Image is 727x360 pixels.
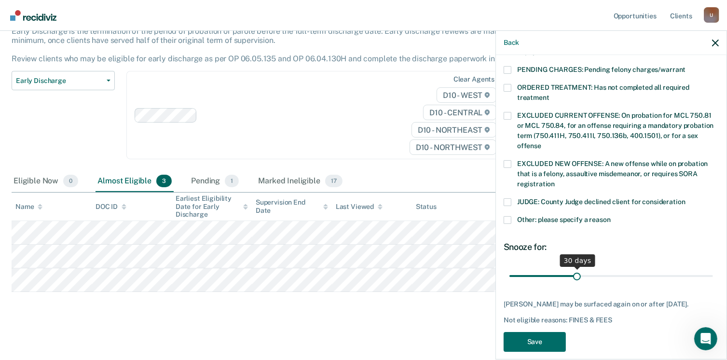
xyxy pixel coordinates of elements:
[156,175,172,187] span: 3
[412,122,496,138] span: D10 - NORTHEAST
[517,66,686,73] span: PENDING CHARGES: Pending felony charges/warrant
[694,327,717,350] iframe: Intercom live chat
[189,171,241,192] div: Pending
[517,198,686,206] span: JUDGE: County Judge declined client for consideration
[517,83,689,101] span: ORDERED TREATMENT: Has not completed all required treatment
[704,7,719,23] div: U
[504,242,719,252] div: Snooze for:
[423,105,496,120] span: D10 - CENTRAL
[517,160,708,188] span: EXCLUDED NEW OFFENSE: A new offense while on probation that is a felony, assaultive misdemeanor, ...
[504,39,519,47] button: Back
[504,316,719,324] div: Not eligible reasons: FINES & FEES
[256,198,328,215] div: Supervision End Date
[15,203,42,211] div: Name
[12,27,530,64] p: Early Discharge is the termination of the period of probation or parole before the full-term disc...
[96,171,174,192] div: Almost Eligible
[10,10,56,21] img: Recidiviz
[453,75,494,83] div: Clear agents
[256,171,344,192] div: Marked Ineligible
[176,194,248,219] div: Earliest Eligibility Date for Early Discharge
[704,7,719,23] button: Profile dropdown button
[12,171,80,192] div: Eligible Now
[225,175,239,187] span: 1
[504,300,719,308] div: [PERSON_NAME] may be surfaced again on or after [DATE].
[560,254,595,267] div: 30 days
[336,203,383,211] div: Last Viewed
[96,203,126,211] div: DOC ID
[517,216,611,223] span: Other: please specify a reason
[517,111,713,150] span: EXCLUDED CURRENT OFFENSE: On probation for MCL 750.81 or MCL 750.84, for an offense requiring a m...
[504,332,566,352] button: Save
[416,203,437,211] div: Status
[410,139,496,155] span: D10 - NORTHWEST
[325,175,343,187] span: 17
[437,87,496,103] span: D10 - WEST
[16,77,103,85] span: Early Discharge
[63,175,78,187] span: 0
